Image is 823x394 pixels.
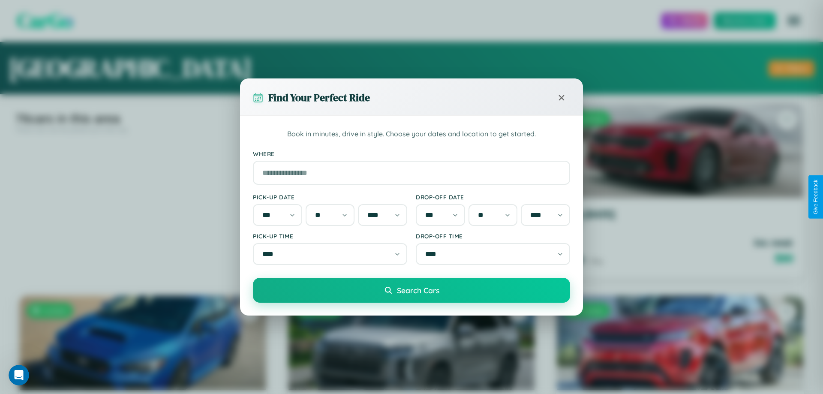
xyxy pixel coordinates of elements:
button: Search Cars [253,278,570,303]
label: Drop-off Time [416,232,570,240]
label: Pick-up Time [253,232,407,240]
p: Book in minutes, drive in style. Choose your dates and location to get started. [253,129,570,140]
label: Pick-up Date [253,193,407,201]
h3: Find Your Perfect Ride [268,90,370,105]
span: Search Cars [397,286,439,295]
label: Drop-off Date [416,193,570,201]
label: Where [253,150,570,157]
